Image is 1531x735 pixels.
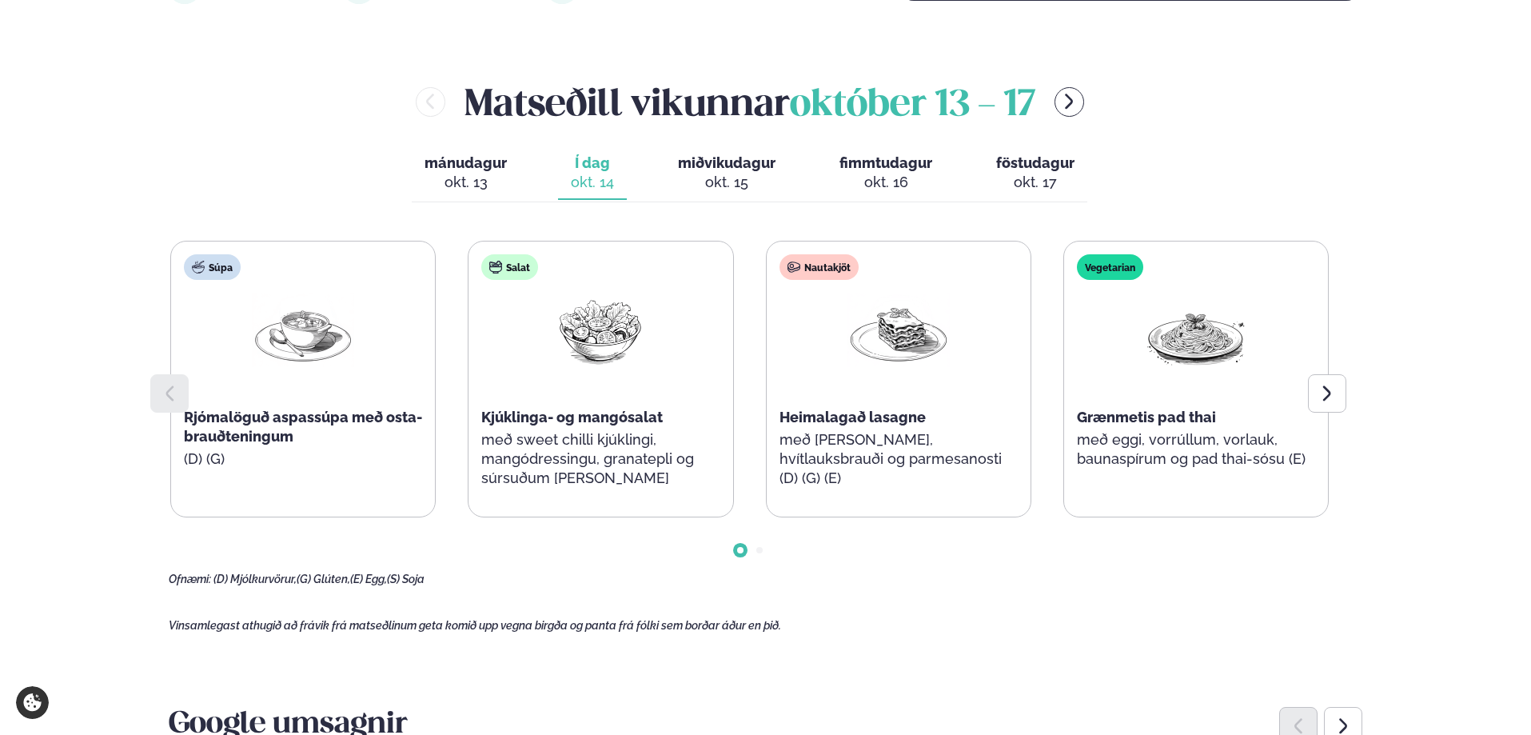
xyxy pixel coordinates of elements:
span: Kjúklinga- og mangósalat [481,409,663,425]
span: (G) Glúten, [297,573,350,585]
span: miðvikudagur [678,154,775,171]
span: Heimalagað lasagne [779,409,926,425]
div: Vegetarian [1077,254,1143,280]
p: með [PERSON_NAME], hvítlauksbrauði og parmesanosti (D) (G) (E) [779,430,1018,488]
span: Go to slide 2 [756,547,763,553]
div: Salat [481,254,538,280]
p: með sweet chilli kjúklingi, mangódressingu, granatepli og súrsuðum [PERSON_NAME] [481,430,720,488]
button: menu-btn-left [416,87,445,117]
p: með eggi, vorrúllum, vorlauk, baunaspírum og pad thai-sósu (E) [1077,430,1315,469]
button: mánudagur okt. 13 [412,147,520,200]
span: (E) Egg, [350,573,387,585]
span: Rjómalöguð aspassúpa með osta-brauðteningum [184,409,422,445]
span: Ofnæmi: [169,573,211,585]
button: miðvikudagur okt. 15 [665,147,788,200]
span: fimmtudagur [839,154,932,171]
span: Í dag [571,154,614,173]
button: fimmtudagur okt. 16 [827,147,945,200]
img: Salad.png [549,293,652,367]
div: okt. 16 [839,173,932,192]
div: okt. 14 [571,173,614,192]
button: föstudagur okt. 17 [983,147,1087,200]
div: Súpa [184,254,241,280]
div: okt. 17 [996,173,1074,192]
img: Soup.png [252,293,354,367]
div: okt. 15 [678,173,775,192]
span: (D) Mjólkurvörur, [213,573,297,585]
span: Vinsamlegast athugið að frávik frá matseðlinum geta komið upp vegna birgða og panta frá fólki sem... [169,619,781,632]
div: okt. 13 [425,173,507,192]
span: október 13 - 17 [790,88,1035,123]
p: (D) (G) [184,449,422,469]
div: Nautakjöt [779,254,859,280]
img: Spagetti.png [1145,293,1247,367]
img: Lasagna.png [847,293,950,367]
a: Cookie settings [16,686,49,719]
img: beef.svg [787,261,800,274]
img: soup.svg [192,261,205,274]
span: föstudagur [996,154,1074,171]
img: salad.svg [489,261,502,274]
span: (S) Soja [387,573,425,585]
span: mánudagur [425,154,507,171]
button: Í dag okt. 14 [558,147,627,200]
h2: Matseðill vikunnar [464,76,1035,128]
button: menu-btn-right [1055,87,1084,117]
span: Grænmetis pad thai [1077,409,1216,425]
span: Go to slide 1 [737,547,744,553]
